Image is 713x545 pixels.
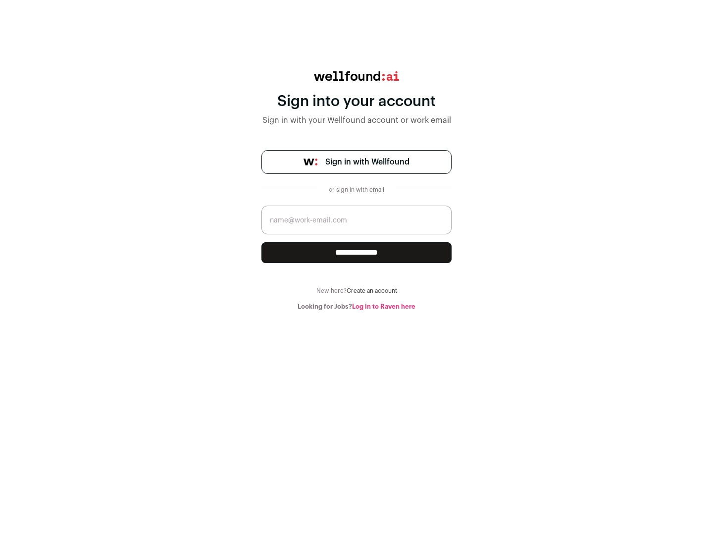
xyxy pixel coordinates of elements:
[352,303,415,310] a: Log in to Raven here
[261,93,452,110] div: Sign into your account
[304,159,317,165] img: wellfound-symbol-flush-black-fb3c872781a75f747ccb3a119075da62bfe97bd399995f84a933054e44a575c4.png
[325,156,409,168] span: Sign in with Wellfound
[261,206,452,234] input: name@work-email.com
[347,288,397,294] a: Create an account
[261,150,452,174] a: Sign in with Wellfound
[325,186,388,194] div: or sign in with email
[261,114,452,126] div: Sign in with your Wellfound account or work email
[261,303,452,311] div: Looking for Jobs?
[314,71,399,81] img: wellfound:ai
[261,287,452,295] div: New here?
